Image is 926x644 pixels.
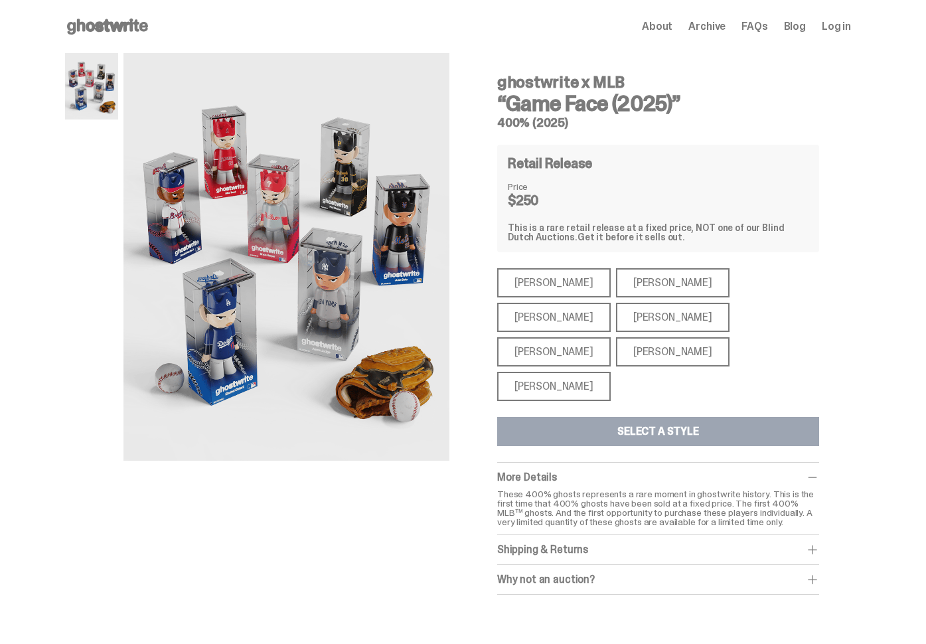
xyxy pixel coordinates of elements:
[497,337,611,366] div: [PERSON_NAME]
[642,21,672,32] a: About
[497,573,819,586] div: Why not an auction?
[65,53,118,120] img: MLB%20400%25%20Primary%20Image.png
[497,74,819,90] h4: ghostwrite x MLB
[784,21,806,32] a: Blog
[497,417,819,446] button: Select a Style
[497,303,611,332] div: [PERSON_NAME]
[123,53,449,461] img: MLB%20400%25%20Primary%20Image.png
[508,223,809,242] div: This is a rare retail release at a fixed price, NOT one of our Blind Dutch Auctions.
[688,21,726,32] a: Archive
[617,426,699,437] div: Select a Style
[741,21,767,32] a: FAQs
[508,182,574,191] dt: Price
[578,231,685,243] span: Get it before it sells out.
[508,194,574,207] dd: $250
[497,470,557,484] span: More Details
[508,157,592,170] h4: Retail Release
[497,93,819,114] h3: “Game Face (2025)”
[497,372,611,401] div: [PERSON_NAME]
[497,117,819,129] h5: 400% (2025)
[497,543,819,556] div: Shipping & Returns
[497,489,819,526] p: These 400% ghosts represents a rare moment in ghostwrite history. This is the first time that 400...
[616,268,730,297] div: [PERSON_NAME]
[497,268,611,297] div: [PERSON_NAME]
[822,21,851,32] a: Log in
[616,337,730,366] div: [PERSON_NAME]
[616,303,730,332] div: [PERSON_NAME]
